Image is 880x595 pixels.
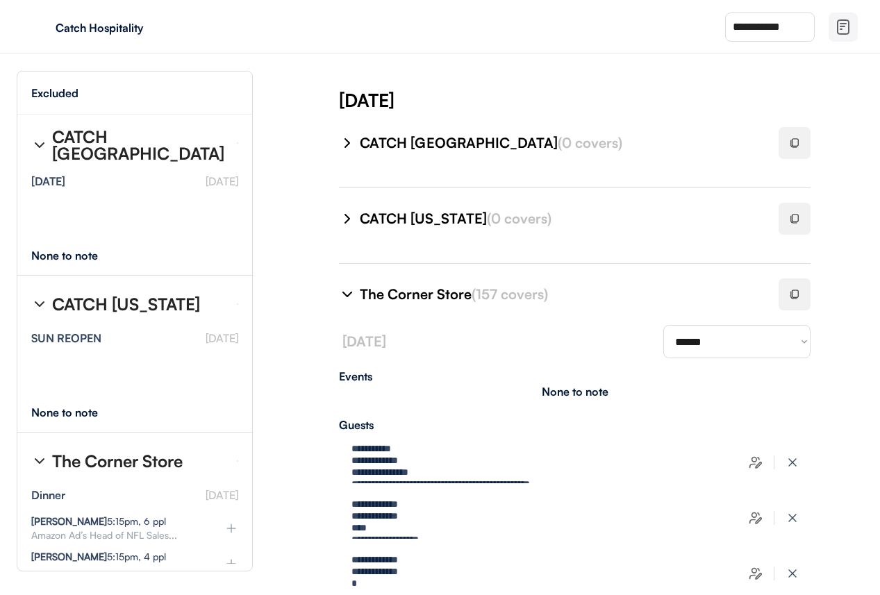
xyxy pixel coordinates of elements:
img: x-close%20%283%29.svg [786,567,799,580]
div: [DATE] [339,87,880,112]
div: None to note [31,250,124,261]
img: chevron-right%20%281%29.svg [31,296,48,312]
div: None to note [31,407,124,418]
strong: [PERSON_NAME] [31,515,107,527]
div: [DATE] [31,176,65,187]
font: [DATE] [206,174,238,188]
div: 5:15pm, 4 ppl [31,552,166,562]
img: plus%20%281%29.svg [224,521,238,535]
img: users-edit.svg [749,455,763,469]
div: 5:15pm, 6 ppl [31,517,166,526]
div: None to note [542,386,608,397]
font: (157 covers) [472,285,548,303]
font: [DATE] [206,488,238,502]
img: x-close%20%283%29.svg [786,511,799,525]
font: [DATE] [206,331,238,345]
img: plus%20%281%29.svg [224,557,238,571]
div: Excluded [31,87,78,99]
div: CATCH [US_STATE] [52,296,200,312]
img: chevron-right%20%281%29.svg [339,135,356,151]
img: x-close%20%283%29.svg [786,455,799,469]
div: Dinner [31,489,65,501]
img: chevron-right%20%281%29.svg [31,137,48,153]
div: SUN REOPEN [31,333,101,344]
img: chevron-right%20%281%29.svg [339,286,356,303]
div: Guests [339,419,811,430]
div: Events [339,371,811,382]
img: file-02.svg [835,19,852,35]
font: [DATE] [342,333,386,350]
div: The Corner Store [52,453,183,469]
div: Amazon Ad’s Head of NFL Sales... [31,530,202,540]
img: users-edit.svg [749,511,763,525]
div: CATCH [US_STATE] [360,209,762,228]
img: yH5BAEAAAAALAAAAAABAAEAAAIBRAA7 [28,16,50,38]
img: chevron-right%20%281%29.svg [31,453,48,469]
div: Catch Hospitality [56,22,231,33]
font: (0 covers) [487,210,551,227]
div: CATCH [GEOGRAPHIC_DATA] [52,128,226,162]
strong: [PERSON_NAME] [31,551,107,562]
div: The Corner Store [360,285,762,304]
font: (0 covers) [558,134,622,151]
img: chevron-right%20%281%29.svg [339,210,356,227]
div: CATCH [GEOGRAPHIC_DATA] [360,133,762,153]
img: users-edit.svg [749,567,763,580]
